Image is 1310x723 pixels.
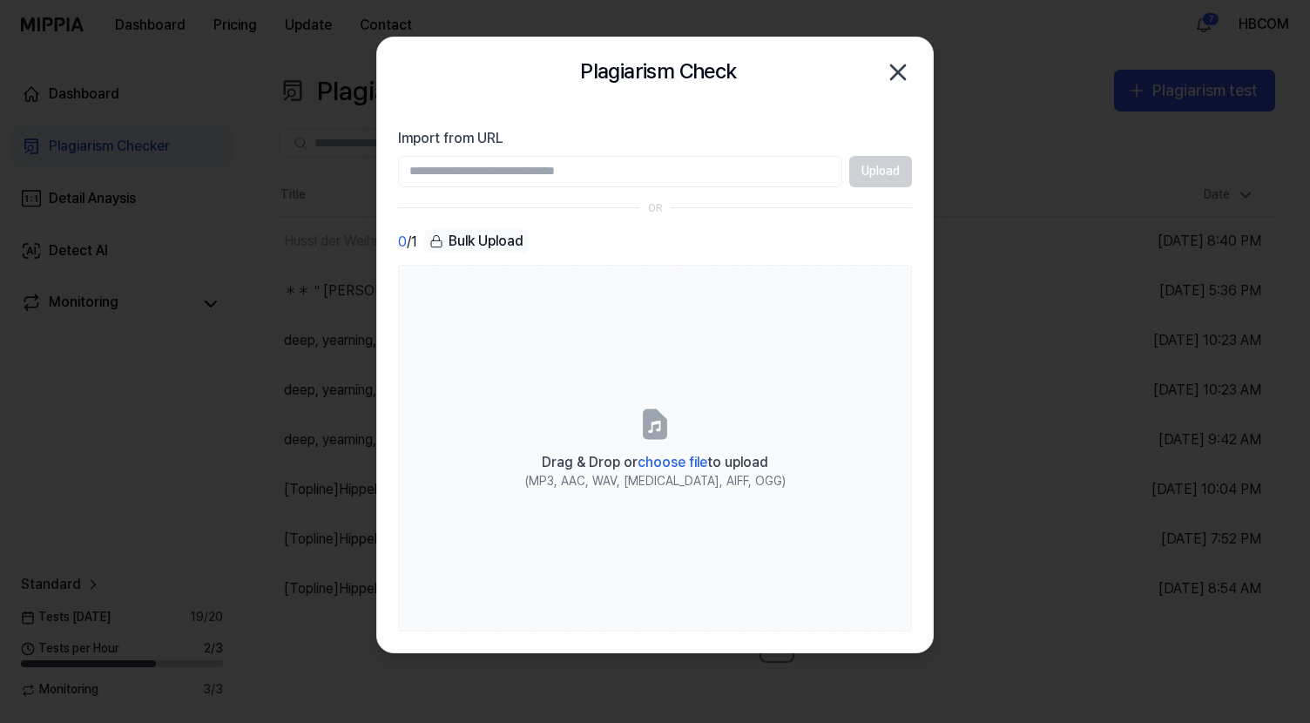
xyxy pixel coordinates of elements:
[638,454,707,470] span: choose file
[542,454,768,470] span: Drag & Drop or to upload
[398,232,407,253] span: 0
[424,229,529,253] div: Bulk Upload
[398,128,912,149] label: Import from URL
[424,229,529,254] button: Bulk Upload
[648,201,663,216] div: OR
[525,473,786,490] div: (MP3, AAC, WAV, [MEDICAL_DATA], AIFF, OGG)
[580,55,736,88] h2: Plagiarism Check
[398,229,417,254] div: / 1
